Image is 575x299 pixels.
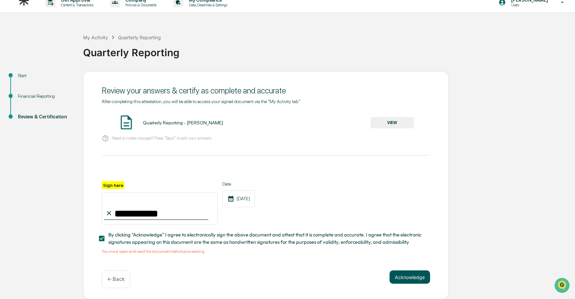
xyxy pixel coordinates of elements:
div: Start [18,72,72,79]
a: Powered byPylon [47,112,80,118]
iframe: Open customer support [554,277,572,295]
span: By clicking "Acknowledge" I agree to electronically sign the above document and attest that it is... [108,231,425,246]
a: 🗄️Attestations [46,81,85,93]
p: Policies & Documents [120,3,160,7]
div: Quarterly Reporting - [PERSON_NAME] [143,120,223,125]
div: 🔎 [7,97,12,102]
a: 🔎Data Lookup [4,94,45,106]
a: 🖐️Preclearance [4,81,46,93]
button: VIEW [371,117,414,128]
p: Users [506,3,551,7]
div: [DATE] [222,190,255,207]
span: Attestations [55,84,82,90]
div: Quarterly Reporting [118,35,161,40]
label: Sign here [102,181,124,189]
p: Content & Transactions [56,3,97,7]
span: Pylon [66,113,80,118]
div: Review & Certification [18,113,72,120]
p: Need to make changes? Press "Back" to edit your answers [112,136,211,141]
div: You must open and read the document before proceeding. [102,249,430,254]
p: ← Back [107,276,125,282]
label: Date [222,181,255,187]
p: How can we help? [7,14,121,25]
span: After completing this attestation, you will be able to access your signed document via the "My Ac... [102,99,300,104]
span: Preclearance [13,84,43,90]
button: Start new chat [113,53,121,61]
p: Data, Deadlines & Settings [183,3,231,7]
span: Data Lookup [13,96,42,103]
div: Financial Reporting [18,93,72,100]
img: Document Icon [118,114,135,131]
div: 🖐️ [7,84,12,90]
div: Review your answers & certify as complete and accurate [102,86,430,95]
div: 🗄️ [48,84,54,90]
div: We're available if you need us! [23,58,84,63]
div: Start new chat [23,51,109,58]
img: 1746055101610-c473b297-6a78-478c-a979-82029cc54cd1 [7,51,19,63]
div: My Activity [83,35,108,40]
div: Quarterly Reporting [83,41,572,59]
button: Acknowledge [390,270,430,284]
